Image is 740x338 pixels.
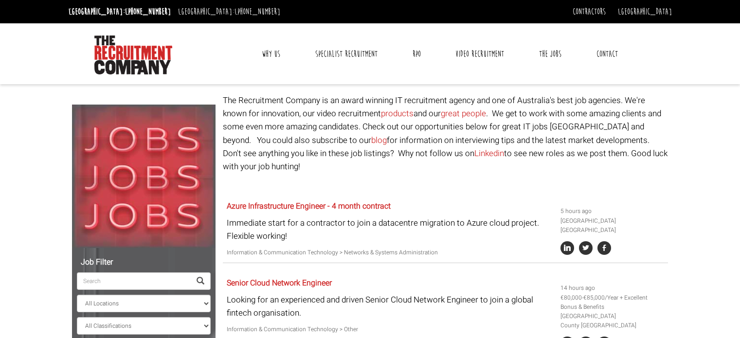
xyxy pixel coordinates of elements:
[176,4,283,19] li: [GEOGRAPHIC_DATA]:
[227,325,553,334] p: Information & Communication Technology > Other
[560,207,665,216] li: 5 hours ago
[227,293,553,320] p: Looking for an experienced and driven Senior Cloud Network Engineer to join a global fintech orga...
[227,248,553,257] p: Information & Communication Technology > Networks & Systems Administration
[405,42,428,66] a: RPO
[235,6,280,17] a: [PHONE_NUMBER]
[371,134,387,146] a: blog
[227,200,391,212] a: Azure Infrastructure Engineer - 4 month contract
[77,258,211,267] h5: Job Filter
[381,107,414,120] a: products
[560,293,665,312] li: €80,000-€85,000/Year + Excellent Bonus & Benefits
[223,94,668,173] p: The Recruitment Company is an award winning IT recruitment agency and one of Australia's best job...
[560,216,665,235] li: [GEOGRAPHIC_DATA] [GEOGRAPHIC_DATA]
[474,147,504,160] a: Linkedin
[227,277,332,289] a: Senior Cloud Network Engineer
[441,107,486,120] a: great people
[532,42,569,66] a: The Jobs
[560,284,665,293] li: 14 hours ago
[227,216,553,243] p: Immediate start for a contractor to join a datacentre migration to Azure cloud project. Flexible ...
[448,42,511,66] a: Video Recruitment
[308,42,385,66] a: Specialist Recruitment
[589,42,625,66] a: Contact
[618,6,672,17] a: [GEOGRAPHIC_DATA]
[72,105,216,248] img: Jobs, Jobs, Jobs
[573,6,606,17] a: Contractors
[254,42,288,66] a: Why Us
[77,272,191,290] input: Search
[66,4,173,19] li: [GEOGRAPHIC_DATA]:
[560,312,665,330] li: [GEOGRAPHIC_DATA] County [GEOGRAPHIC_DATA]
[125,6,171,17] a: [PHONE_NUMBER]
[94,36,172,74] img: The Recruitment Company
